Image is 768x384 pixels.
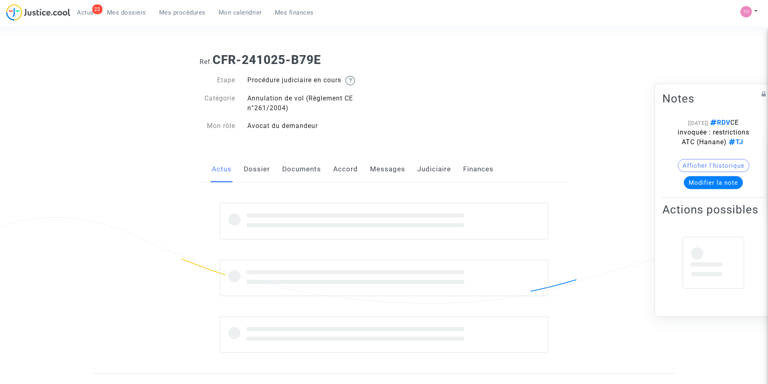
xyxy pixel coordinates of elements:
[92,4,102,14] div: 23
[241,75,384,85] div: Procédure judiciaire en cours
[213,53,321,67] b: CFR-241025-B79E
[727,138,743,146] span: TJ
[219,9,262,16] span: Mon calendrier
[212,6,268,19] a: Mon calendrier
[678,119,749,146] span: CE invoquée : restrictions ATC (Hanane)
[107,9,146,16] span: Mes dossiers
[100,6,153,19] a: Mes dossiers
[77,9,94,16] span: Actus
[370,156,405,183] a: Messages
[212,156,232,183] a: Actus
[708,119,730,126] span: RDV
[194,75,241,85] div: Etape
[684,176,743,189] button: Modifier la note
[194,121,241,131] div: Mon rôle
[200,58,213,66] span: Ref.
[662,92,764,106] h2: Notes
[153,6,212,19] a: Mes procédures
[70,6,100,19] a: 23Actus
[159,9,206,16] span: Mes procédures
[333,156,358,183] a: Accord
[6,4,70,21] img: jc-logo.svg
[241,121,384,131] div: Avocat du demandeur
[282,156,321,183] a: Documents
[662,203,764,217] h2: Actions possibles
[241,94,384,113] div: Annulation de vol (Règlement CE n°261/2004)
[678,159,749,172] button: Afficher l'historique
[417,156,451,183] a: Judiciaire
[244,156,270,183] a: Dossier
[688,120,708,126] span: [[DATE]]
[740,6,752,17] img: fe1f3729a2b880d5091b466bdc4f5af5
[463,156,494,183] a: Finances
[268,6,320,19] a: Mes finances
[345,76,355,85] img: help.svg
[275,9,314,16] span: Mes finances
[194,94,241,113] div: Catégorie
